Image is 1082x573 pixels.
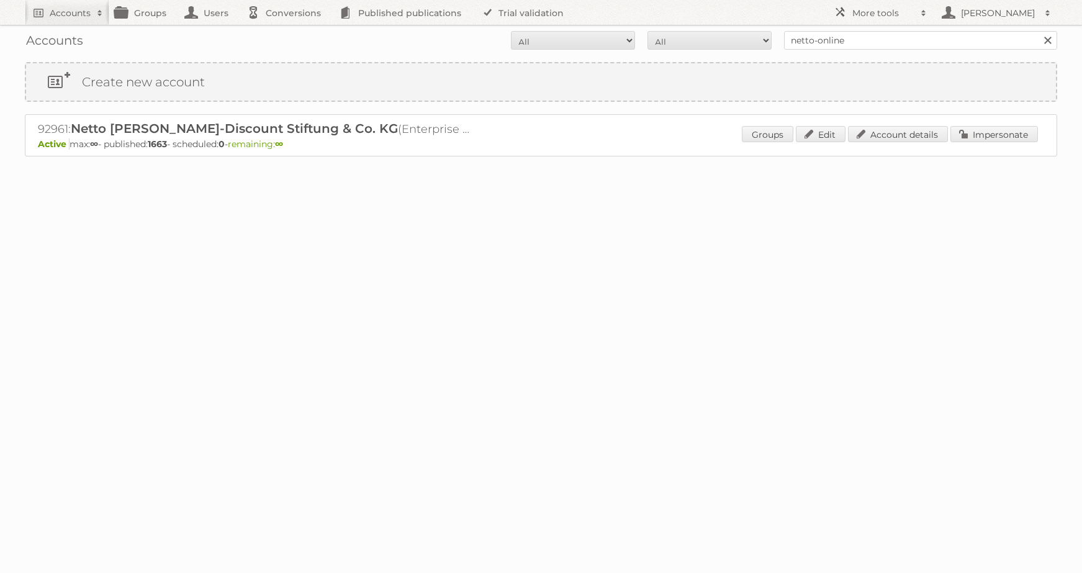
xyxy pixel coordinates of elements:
[852,7,914,19] h2: More tools
[148,138,167,150] strong: 1663
[958,7,1039,19] h2: [PERSON_NAME]
[71,121,398,136] span: Netto [PERSON_NAME]-Discount Stiftung & Co. KG
[50,7,91,19] h2: Accounts
[742,126,793,142] a: Groups
[90,138,98,150] strong: ∞
[228,138,283,150] span: remaining:
[848,126,948,142] a: Account details
[950,126,1038,142] a: Impersonate
[796,126,845,142] a: Edit
[38,138,70,150] span: Active
[38,121,472,137] h2: 92961: (Enterprise ∞)
[219,138,225,150] strong: 0
[275,138,283,150] strong: ∞
[26,63,1056,101] a: Create new account
[38,138,1044,150] p: max: - published: - scheduled: -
